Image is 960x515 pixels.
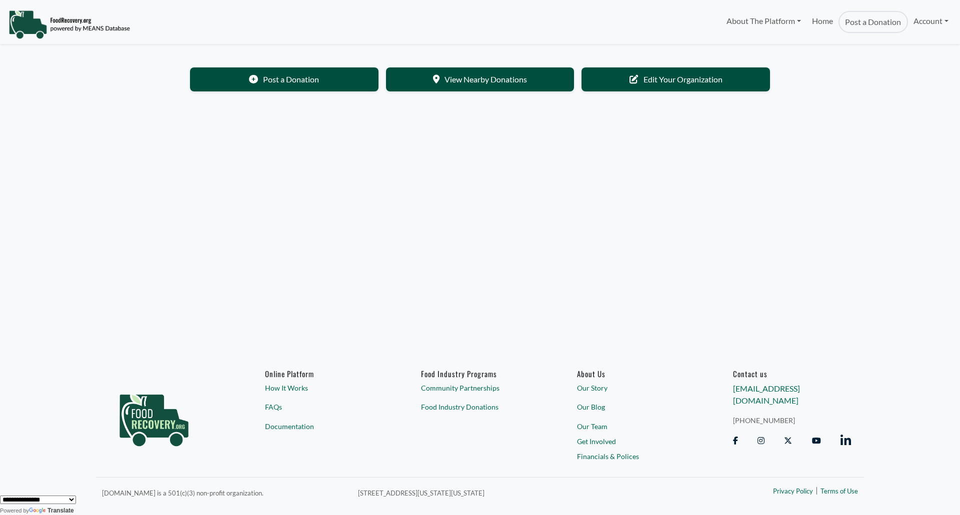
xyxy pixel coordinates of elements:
img: Google Translate [29,508,47,515]
a: Food Industry Donations [421,402,539,412]
a: About The Platform [720,11,806,31]
a: View Nearby Donations [386,67,574,91]
p: [DOMAIN_NAME] is a 501(c)(3) non-profit organization. [102,487,346,499]
a: Home [806,11,838,33]
a: Account [908,11,954,31]
p: [STREET_ADDRESS][US_STATE][US_STATE] [358,487,666,499]
a: Edit Your Organization [581,67,770,91]
a: Our Story [577,383,695,393]
a: About Us [577,369,695,378]
span: | [815,484,818,496]
a: Our Team [577,421,695,432]
a: Documentation [265,421,383,432]
a: Financials & Polices [577,451,695,461]
h6: Online Platform [265,369,383,378]
img: food_recovery_green_logo-76242d7a27de7ed26b67be613a865d9c9037ba317089b267e0515145e5e51427.png [109,369,199,464]
h6: Food Industry Programs [421,369,539,378]
a: Terms of Use [820,487,858,497]
img: NavigationLogo_FoodRecovery-91c16205cd0af1ed486a0f1a7774a6544ea792ac00100771e7dd3ec7c0e58e41.png [8,9,130,39]
h6: Contact us [733,369,851,378]
a: Post a Donation [838,11,907,33]
a: Our Blog [577,402,695,412]
a: Translate [29,507,74,514]
a: FAQs [265,402,383,412]
a: Community Partnerships [421,383,539,393]
a: Privacy Policy [773,487,813,497]
a: [PHONE_NUMBER] [733,415,851,426]
a: How It Works [265,383,383,393]
a: Post a Donation [190,67,378,91]
a: Get Involved [577,436,695,447]
a: [EMAIL_ADDRESS][DOMAIN_NAME] [733,384,800,405]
